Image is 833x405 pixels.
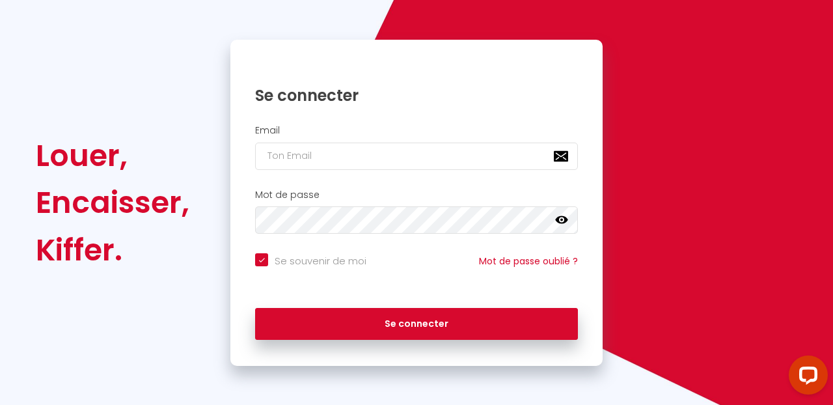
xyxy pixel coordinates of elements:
[36,132,189,179] div: Louer,
[255,143,578,170] input: Ton Email
[255,85,578,105] h1: Se connecter
[255,189,578,201] h2: Mot de passe
[36,179,189,226] div: Encaisser,
[778,350,833,405] iframe: LiveChat chat widget
[255,308,578,341] button: Se connecter
[36,227,189,273] div: Kiffer.
[479,255,578,268] a: Mot de passe oublié ?
[255,125,578,136] h2: Email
